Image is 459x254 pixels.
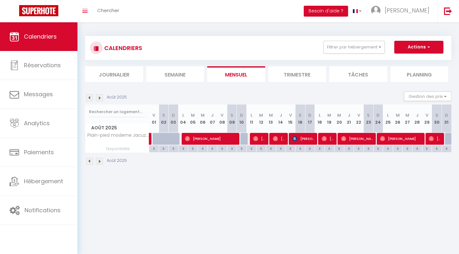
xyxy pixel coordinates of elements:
span: [PERSON_NAME] [273,133,286,145]
th: 10 [237,105,247,133]
span: [PERSON_NAME] [322,133,335,145]
div: 0 [149,145,159,151]
abbr: D [240,112,243,118]
li: Semaine [146,66,204,82]
input: Rechercher un logement... [89,106,145,118]
th: 18 [315,105,325,133]
abbr: J [280,112,282,118]
span: Chercher [97,7,119,14]
div: 0 [286,145,295,151]
th: 12 [256,105,266,133]
div: 0 [276,145,286,151]
div: 0 [315,145,324,151]
abbr: S [367,112,370,118]
div: 0 [198,145,208,151]
div: 0 [403,145,412,151]
abbr: M [405,112,409,118]
button: Actions [394,41,443,54]
abbr: L [319,112,321,118]
abbr: D [376,112,380,118]
th: 15 [286,105,295,133]
span: [PERSON_NAME] [380,133,423,145]
th: 13 [266,105,276,133]
th: 07 [208,105,217,133]
abbr: L [251,112,252,118]
li: Planning [390,66,448,82]
th: 08 [217,105,227,133]
span: Calendriers [24,33,57,40]
abbr: M [259,112,263,118]
button: Gestion des prix [404,91,451,101]
abbr: V [357,112,360,118]
abbr: M [337,112,341,118]
img: ... [371,6,381,15]
div: 0 [227,145,237,151]
div: 0 [374,145,383,151]
span: Hébergement [24,177,63,185]
span: Disponibilité [85,145,149,152]
li: Trimestre [268,66,326,82]
button: Besoin d'aide ? [304,6,348,17]
th: 03 [169,105,178,133]
abbr: S [162,112,165,118]
th: 30 [432,105,442,133]
th: 06 [198,105,208,133]
div: 0 [305,145,315,151]
abbr: V [289,112,292,118]
abbr: M [396,112,400,118]
th: 24 [373,105,383,133]
th: 14 [276,105,286,133]
th: 09 [227,105,237,133]
span: [PERSON_NAME] [341,133,374,145]
th: 27 [403,105,412,133]
th: 31 [441,105,451,133]
div: 0 [188,145,198,151]
abbr: M [201,112,205,118]
div: 0 [217,145,227,151]
th: 25 [383,105,393,133]
span: [PERSON_NAME] [185,133,237,145]
div: 0 [237,145,246,151]
div: 0 [334,145,344,151]
span: [PERSON_NAME] [385,6,429,14]
abbr: V [152,112,155,118]
span: Plain-pied moderne Jacuzzi, [GEOGRAPHIC_DATA], plage à 800m [86,133,150,138]
abbr: D [445,112,448,118]
div: 0 [354,145,363,151]
abbr: V [221,112,223,118]
div: 0 [208,145,217,151]
div: 0 [442,145,451,151]
th: 22 [354,105,364,133]
th: 17 [305,105,315,133]
div: 0 [295,145,305,151]
th: 19 [324,105,334,133]
span: Notifications [25,206,61,214]
div: 0 [412,145,422,151]
th: 20 [334,105,344,133]
abbr: L [182,112,184,118]
th: 05 [188,105,198,133]
div: 0 [169,145,178,151]
th: 28 [412,105,422,133]
div: 0 [364,145,373,151]
th: 04 [178,105,188,133]
div: 0 [393,145,403,151]
th: 02 [159,105,169,133]
span: Réservations [24,61,61,69]
span: Messages [24,90,53,98]
h3: CALENDRIERS [103,41,142,55]
button: Filtrer par hébergement [324,41,385,54]
abbr: D [308,112,311,118]
div: 0 [159,145,169,151]
abbr: S [435,112,438,118]
abbr: L [387,112,389,118]
img: logout [444,7,452,15]
th: 26 [393,105,403,133]
th: 11 [246,105,256,133]
div: 0 [266,145,276,151]
span: [PERSON_NAME] [429,133,442,145]
th: 21 [344,105,354,133]
li: Journalier [85,66,143,82]
abbr: J [348,112,350,118]
div: 0 [257,145,266,151]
